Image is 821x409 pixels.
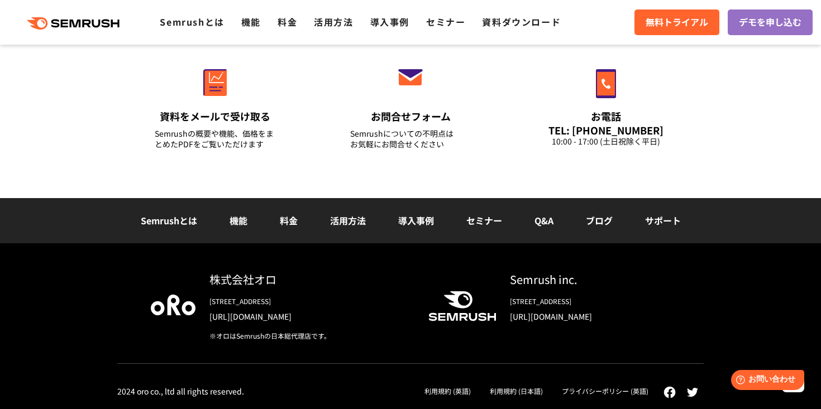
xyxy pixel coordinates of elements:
div: [STREET_ADDRESS] [510,296,670,306]
a: お問合せフォーム Semrushについての不明点はお気軽にお問合せください [327,45,494,163]
span: デモを申し込む [739,15,801,30]
div: 10:00 - 17:00 (土日祝除く平日) [546,136,666,147]
a: 料金 [280,214,298,227]
a: [URL][DOMAIN_NAME] [209,311,410,322]
a: 機能 [241,15,261,28]
a: 資料をメールで受け取る Semrushの概要や機能、価格をまとめたPDFをご覧いただけます [131,45,299,163]
a: セミナー [466,214,502,227]
a: Q&A [534,214,553,227]
div: 2024 oro co., ltd all rights reserved. [117,386,244,396]
img: facebook [664,386,676,398]
a: Semrushとは [160,15,224,28]
a: 利用規約 (英語) [424,386,471,396]
a: [URL][DOMAIN_NAME] [510,311,670,322]
div: 資料をメールで受け取る [155,109,275,123]
div: [STREET_ADDRESS] [209,296,410,306]
a: デモを申し込む [728,9,813,35]
div: 株式会社オロ [209,271,410,287]
a: 無料トライアル [634,9,719,35]
a: 導入事例 [370,15,409,28]
div: お問合せフォーム [350,109,471,123]
img: oro company [151,295,195,315]
div: Semrushの概要や機能、価格をまとめたPDFをご覧いただけます [155,128,275,150]
iframe: Help widget launcher [722,365,809,397]
a: ブログ [586,214,613,227]
a: Semrushとは [141,214,197,227]
div: TEL: [PHONE_NUMBER] [546,124,666,136]
div: Semrush inc. [510,271,670,287]
a: 活用方法 [330,214,366,227]
a: 導入事例 [398,214,434,227]
a: プライバシーポリシー (英語) [562,386,648,396]
a: 活用方法 [314,15,353,28]
a: セミナー [426,15,465,28]
img: twitter [687,388,698,397]
a: サポート [645,214,681,227]
a: 利用規約 (日本語) [490,386,543,396]
div: Semrushについての不明点は お気軽にお問合せください [350,128,471,150]
a: 料金 [278,15,297,28]
div: お電話 [546,109,666,123]
a: 機能 [230,214,247,227]
div: ※オロはSemrushの日本総代理店です。 [209,331,410,341]
a: 資料ダウンロード [482,15,561,28]
span: 無料トライアル [646,15,708,30]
